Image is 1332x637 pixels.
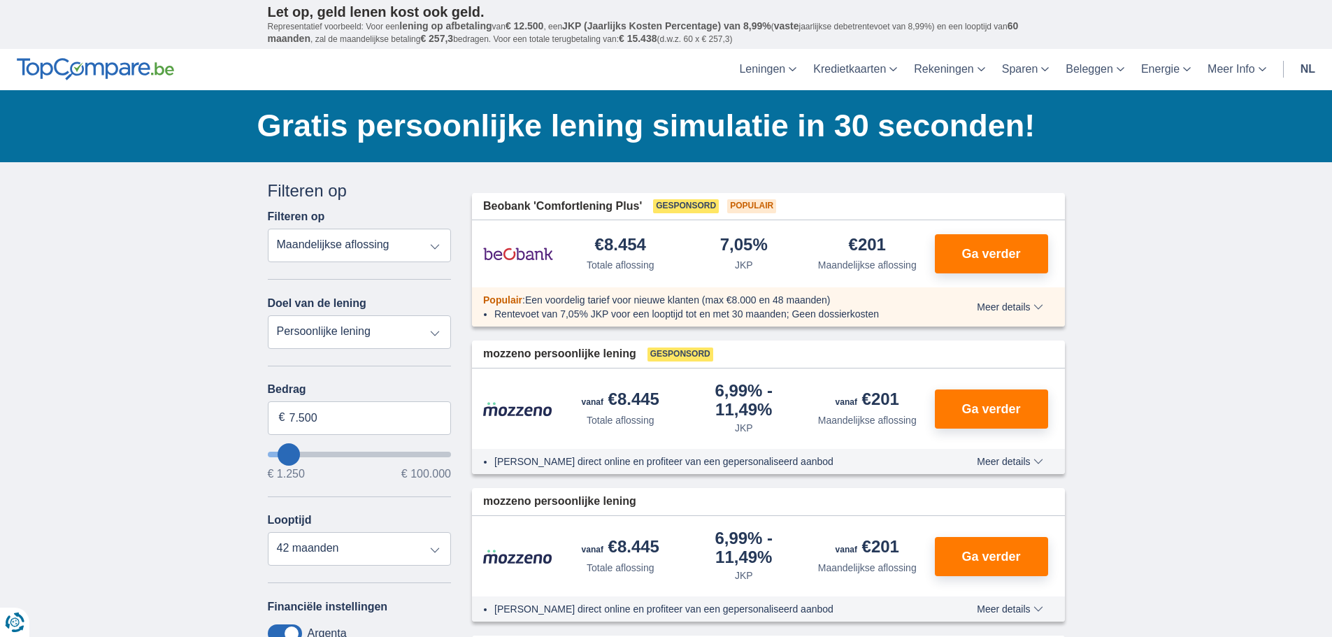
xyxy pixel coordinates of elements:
[268,468,305,480] span: € 1.250
[774,20,799,31] span: vaste
[1057,49,1133,90] a: Beleggen
[257,104,1065,148] h1: Gratis persoonlijke lening simulatie in 30 seconden!
[483,401,553,417] img: product.pl.alt Mozzeno
[966,301,1053,313] button: Meer details
[961,403,1020,415] span: Ga verder
[688,530,801,566] div: 6,99%
[268,297,366,310] label: Doel van de lening
[977,302,1043,312] span: Meer details
[735,258,753,272] div: JKP
[735,421,753,435] div: JKP
[494,455,926,468] li: [PERSON_NAME] direct online en profiteer van een gepersonaliseerd aanbod
[818,561,917,575] div: Maandelijkse aflossing
[720,236,768,255] div: 7,05%
[494,602,926,616] li: [PERSON_NAME] direct online en profiteer van een gepersonaliseerd aanbod
[268,20,1065,45] p: Representatief voorbeeld: Voor een van , een ( jaarlijkse debetrentevoet van 8,99%) en een loopti...
[525,294,831,306] span: Een voordelig tarief voor nieuwe klanten (max €8.000 en 48 maanden)
[727,199,776,213] span: Populair
[994,49,1058,90] a: Sparen
[1199,49,1275,90] a: Meer Info
[483,236,553,271] img: product.pl.alt Beobank
[268,514,312,527] label: Looptijd
[961,248,1020,260] span: Ga verder
[935,389,1048,429] button: Ga verder
[494,307,926,321] li: Rentevoet van 7,05% JKP voor een looptijd tot en met 30 maanden; Geen dossierkosten
[935,234,1048,273] button: Ga verder
[401,468,451,480] span: € 100.000
[977,604,1043,614] span: Meer details
[818,413,917,427] div: Maandelijkse aflossing
[420,33,453,44] span: € 257,3
[836,538,899,558] div: €201
[483,549,553,564] img: product.pl.alt Mozzeno
[483,199,642,215] span: Beobank 'Comfortlening Plus'
[587,258,654,272] div: Totale aflossing
[735,568,753,582] div: JKP
[582,538,659,558] div: €8.445
[619,33,657,44] span: € 15.438
[268,383,452,396] label: Bedrag
[1292,49,1324,90] a: nl
[399,20,492,31] span: lening op afbetaling
[905,49,993,90] a: Rekeningen
[595,236,646,255] div: €8.454
[731,49,805,90] a: Leningen
[977,457,1043,466] span: Meer details
[472,293,937,307] div: :
[966,603,1053,615] button: Meer details
[647,348,713,362] span: Gesponsord
[966,456,1053,467] button: Meer details
[268,20,1019,44] span: 60 maanden
[268,452,452,457] input: wantToBorrow
[587,561,654,575] div: Totale aflossing
[279,410,285,426] span: €
[961,550,1020,563] span: Ga verder
[688,382,801,418] div: 6,99%
[483,346,636,362] span: mozzeno persoonlijke lening
[268,179,452,203] div: Filteren op
[582,391,659,410] div: €8.445
[805,49,905,90] a: Kredietkaarten
[483,294,522,306] span: Populair
[836,391,899,410] div: €201
[268,601,388,613] label: Financiële instellingen
[268,3,1065,20] p: Let op, geld lenen kost ook geld.
[483,494,636,510] span: mozzeno persoonlijke lening
[935,537,1048,576] button: Ga verder
[1133,49,1199,90] a: Energie
[17,58,174,80] img: TopCompare
[653,199,719,213] span: Gesponsord
[506,20,544,31] span: € 12.500
[562,20,771,31] span: JKP (Jaarlijks Kosten Percentage) van 8,99%
[587,413,654,427] div: Totale aflossing
[849,236,886,255] div: €201
[818,258,917,272] div: Maandelijkse aflossing
[268,210,325,223] label: Filteren op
